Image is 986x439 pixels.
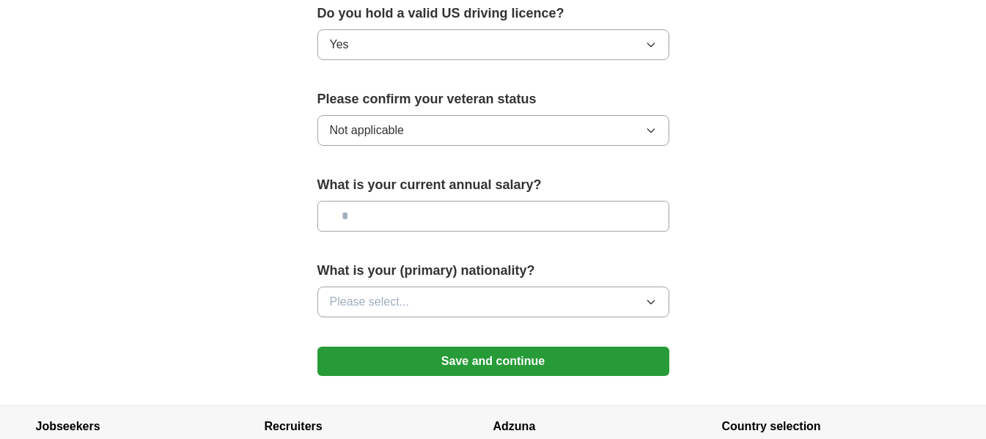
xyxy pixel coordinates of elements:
button: Save and continue [317,347,669,376]
label: What is your (primary) nationality? [317,261,669,281]
label: Please confirm your veteran status [317,89,669,109]
button: Please select... [317,287,669,317]
span: Please select... [330,293,410,311]
button: Yes [317,29,669,60]
button: Not applicable [317,115,669,146]
span: Yes [330,36,349,54]
span: Not applicable [330,122,404,139]
label: What is your current annual salary? [317,175,669,195]
label: Do you hold a valid US driving licence? [317,4,669,23]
